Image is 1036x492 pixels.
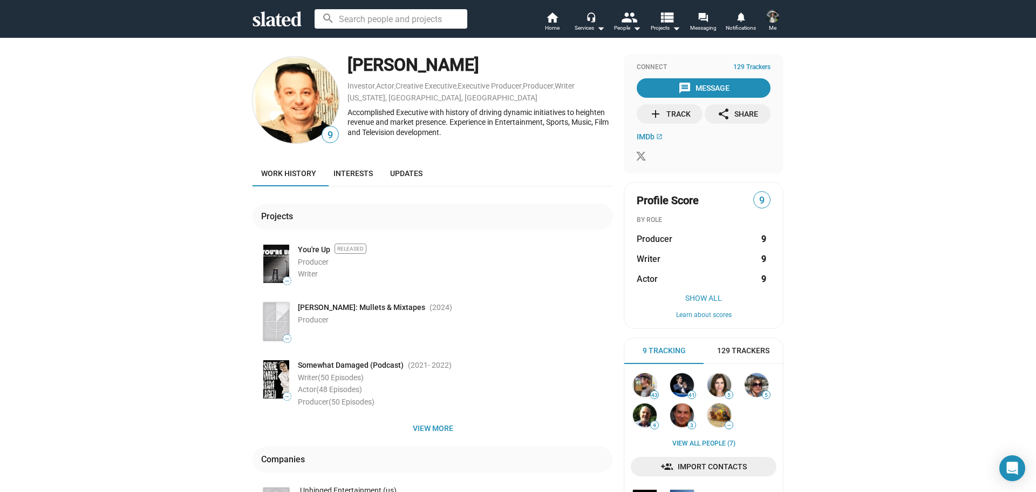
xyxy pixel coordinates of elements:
[298,258,329,266] span: Producer
[637,63,771,72] div: Connect
[637,294,771,302] button: Show All
[726,22,756,35] span: Notifications
[329,397,374,406] span: (50 Episodes)
[609,11,646,35] button: People
[523,82,554,90] a: Producer
[761,273,766,285] strong: 9
[637,233,672,245] span: Producer
[633,373,657,397] img: Karl Shefelman
[522,84,523,90] span: ,
[315,9,467,29] input: Search people and projects
[283,394,291,400] span: —
[725,392,733,399] span: 5
[394,84,396,90] span: ,
[707,373,731,397] img: Jackie Zabel
[381,160,431,186] a: Updates
[253,160,325,186] a: Work history
[263,245,289,283] img: Poster: You're Up
[575,22,605,35] div: Services
[999,455,1025,481] div: Open Intercom Messenger
[376,82,394,90] a: Actor
[651,422,658,429] span: 4
[283,278,291,284] span: —
[298,315,329,324] span: Producer
[325,160,381,186] a: Interests
[456,84,458,90] span: ,
[707,403,731,427] img: Ezri, Jeep, Harrison and Mila Miesner
[717,346,769,356] span: 129 Trackers
[347,53,613,77] div: [PERSON_NAME]
[659,9,674,25] mat-icon: view_list
[430,302,452,313] span: (2024 )
[347,82,375,90] a: Investor
[428,361,449,369] span: - 2022
[670,22,683,35] mat-icon: arrow_drop_down
[735,11,746,22] mat-icon: notifications
[684,11,722,35] a: Messaging
[390,169,422,178] span: Updates
[298,373,364,382] span: Writer
[347,107,613,138] div: Accomplished Executive with history of driving dynamic initiatives to heighten revenue and market...
[639,457,768,476] span: Import Contacts
[614,22,641,35] div: People
[760,8,786,36] button: Jacquelynn Remery-PearsonMe
[261,419,604,438] span: View more
[717,104,758,124] div: Share
[458,82,522,90] a: Executive Producer
[253,57,339,143] img: Greg Alprin
[705,104,771,124] button: Share
[651,392,658,399] span: 43
[717,107,730,120] mat-icon: share
[769,22,776,35] span: Me
[649,107,662,120] mat-icon: add
[637,132,663,141] a: IMDb
[375,84,376,90] span: ,
[283,336,291,342] span: —
[688,422,696,429] span: 3
[335,244,366,254] span: Released
[261,211,297,222] div: Projects
[637,193,699,208] span: Profile Score
[637,132,655,141] span: IMDb
[637,311,771,320] button: Learn about scores
[761,233,766,245] strong: 9
[347,93,537,102] a: [US_STATE], [GEOGRAPHIC_DATA], [GEOGRAPHIC_DATA]
[637,216,771,225] div: BY ROLE
[318,373,364,382] span: (50 Episodes)
[637,78,771,98] button: Message
[643,346,686,356] span: 9 Tracking
[745,373,768,397] img: Sina Bowyer
[261,169,316,178] span: Work history
[633,403,657,427] img: Len Evans
[298,302,425,313] span: [PERSON_NAME]: Mullets & Mixtapes
[670,403,694,427] img: Jim Amatulli
[555,82,575,90] a: Writer
[631,457,776,476] a: Import Contacts
[670,373,694,397] img: Stephan Paternot
[656,133,663,140] mat-icon: open_in_new
[586,12,596,22] mat-icon: headset_mic
[408,360,452,370] span: (2021 )
[725,422,733,428] span: —
[698,12,708,22] mat-icon: forum
[298,269,318,278] span: Writer
[766,10,779,23] img: Jacquelynn Remery-Pearson
[649,104,691,124] div: Track
[298,397,374,406] span: Producer
[546,11,558,24] mat-icon: home
[594,22,607,35] mat-icon: arrow_drop_down
[298,360,404,370] span: Somewhat Damaged (Podcast)
[554,84,555,90] span: ,
[298,385,362,394] span: Actor
[396,82,456,90] a: Creative Executive
[651,22,680,35] span: Projects
[621,9,637,25] mat-icon: people
[761,253,766,265] strong: 9
[646,11,684,35] button: Projects
[298,245,330,255] span: You're Up
[722,11,760,35] a: Notifications
[322,128,338,143] span: 9
[263,360,289,399] img: Poster: Somewhat Damaged (Podcast)
[333,169,373,178] span: Interests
